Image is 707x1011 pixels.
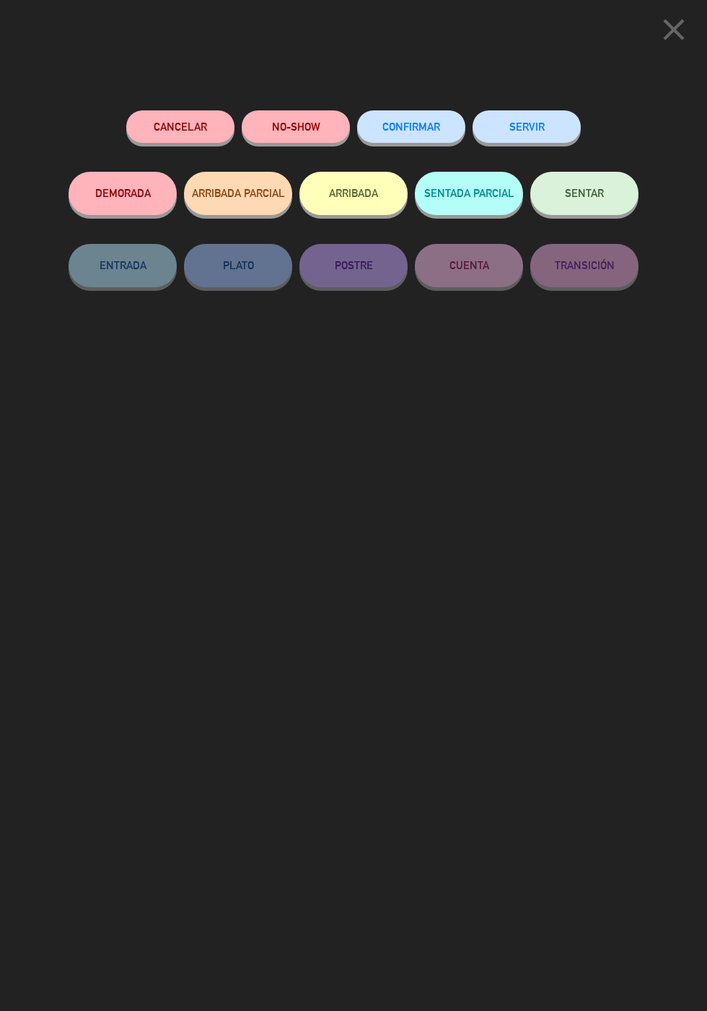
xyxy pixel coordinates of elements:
[530,244,638,287] button: TRANSICIÓN
[184,244,292,287] button: PLATO
[415,172,523,215] button: SENTADA PARCIAL
[530,172,638,215] button: SENTAR
[69,172,177,215] button: DEMORADA
[565,187,604,199] span: SENTAR
[184,172,292,215] button: ARRIBADA PARCIAL
[242,110,350,143] button: NO-SHOW
[651,11,696,53] button: close
[192,187,285,199] span: ARRIBADA PARCIAL
[473,110,581,143] button: SERVIR
[656,12,692,48] i: close
[299,244,408,287] button: POSTRE
[69,244,177,287] button: ENTRADA
[415,244,523,287] button: CUENTA
[126,110,234,143] button: Cancelar
[357,110,465,143] button: CONFIRMAR
[382,121,440,133] span: CONFIRMAR
[299,172,408,215] button: ARRIBADA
